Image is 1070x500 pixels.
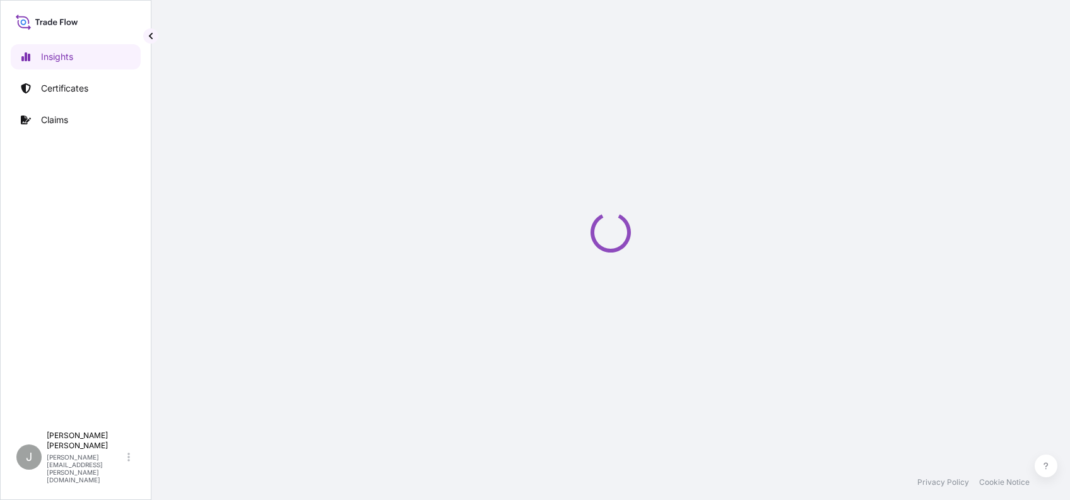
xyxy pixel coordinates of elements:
[11,44,141,69] a: Insights
[47,431,125,451] p: [PERSON_NAME] [PERSON_NAME]
[26,451,32,463] span: J
[11,76,141,101] a: Certificates
[41,82,88,95] p: Certificates
[47,453,125,484] p: [PERSON_NAME][EMAIL_ADDRESS][PERSON_NAME][DOMAIN_NAME]
[917,477,969,487] a: Privacy Policy
[41,51,73,63] p: Insights
[41,114,68,126] p: Claims
[11,107,141,133] a: Claims
[979,477,1030,487] a: Cookie Notice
